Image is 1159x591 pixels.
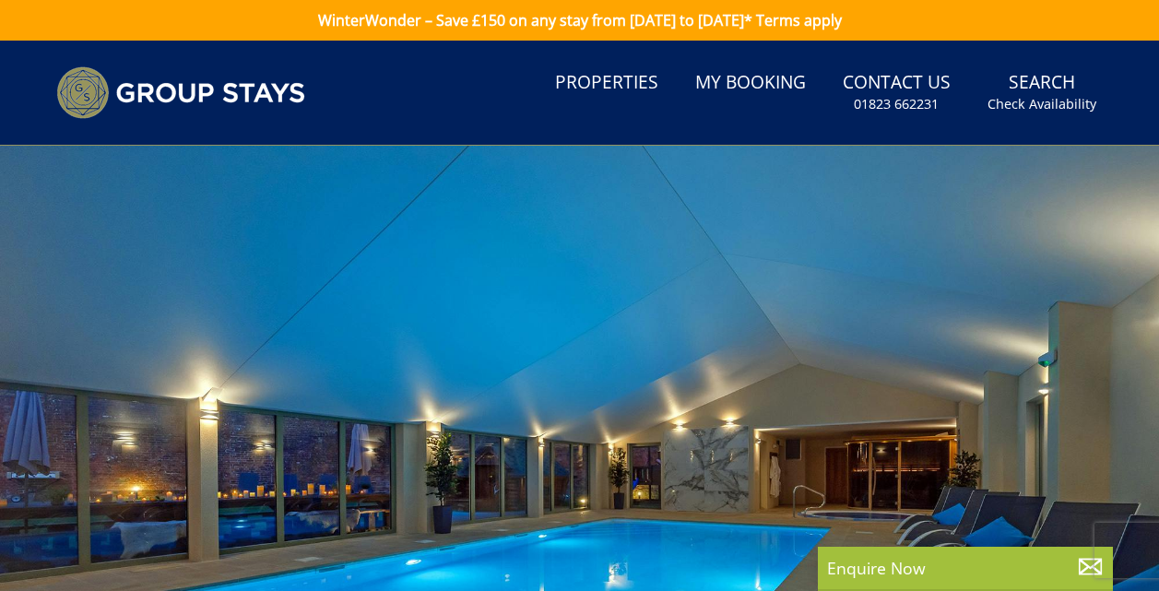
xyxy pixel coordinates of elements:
[548,63,666,104] a: Properties
[854,95,939,113] small: 01823 662231
[56,66,305,119] img: Group Stays
[980,63,1104,123] a: SearchCheck Availability
[988,95,1096,113] small: Check Availability
[827,556,1104,580] p: Enquire Now
[688,63,813,104] a: My Booking
[835,63,958,123] a: Contact Us01823 662231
